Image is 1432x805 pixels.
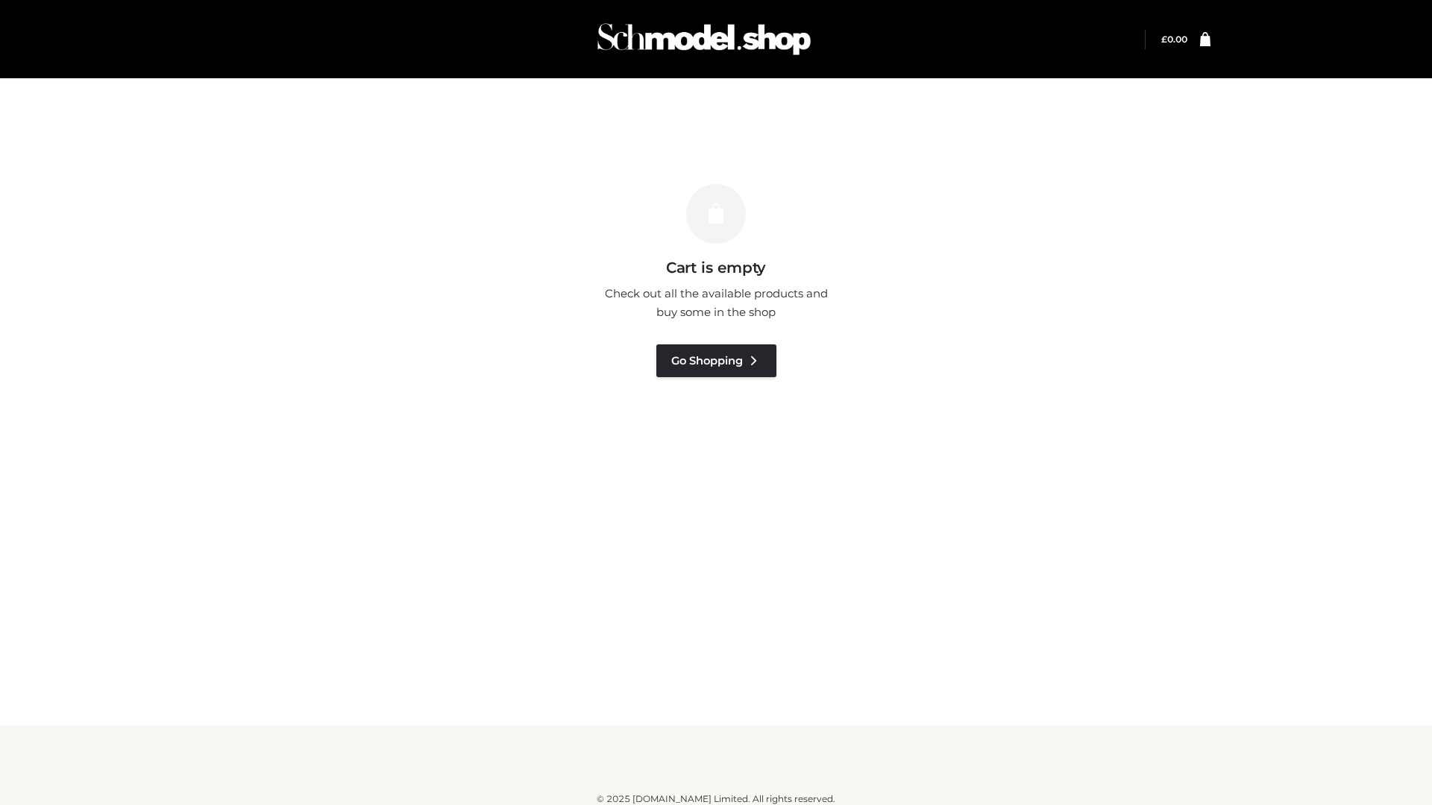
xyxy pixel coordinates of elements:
[1161,34,1167,45] span: £
[656,344,776,377] a: Go Shopping
[1161,34,1187,45] a: £0.00
[255,259,1177,277] h3: Cart is empty
[592,10,816,69] img: Schmodel Admin 964
[597,284,835,322] p: Check out all the available products and buy some in the shop
[1161,34,1187,45] bdi: 0.00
